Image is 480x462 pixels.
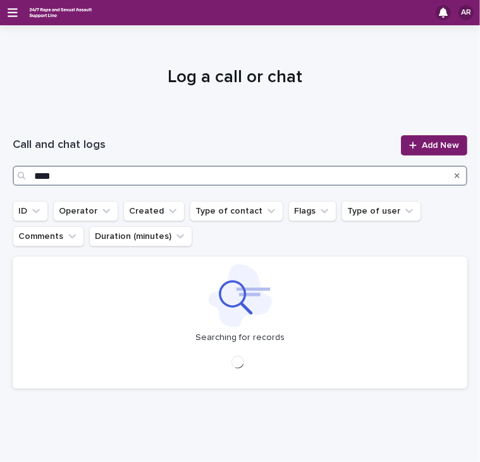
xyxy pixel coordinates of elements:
[422,141,459,150] span: Add New
[342,201,421,221] button: Type of user
[13,201,48,221] button: ID
[288,201,336,221] button: Flags
[13,166,467,186] input: Search
[123,201,185,221] button: Created
[13,138,393,153] h1: Call and chat logs
[190,201,283,221] button: Type of contact
[53,201,118,221] button: Operator
[89,226,192,246] button: Duration (minutes)
[13,226,84,246] button: Comments
[28,4,94,21] img: rhQMoQhaT3yELyF149Cw
[195,332,285,343] p: Searching for records
[13,66,458,89] h1: Log a call or chat
[458,5,474,20] div: AR
[401,135,467,155] a: Add New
